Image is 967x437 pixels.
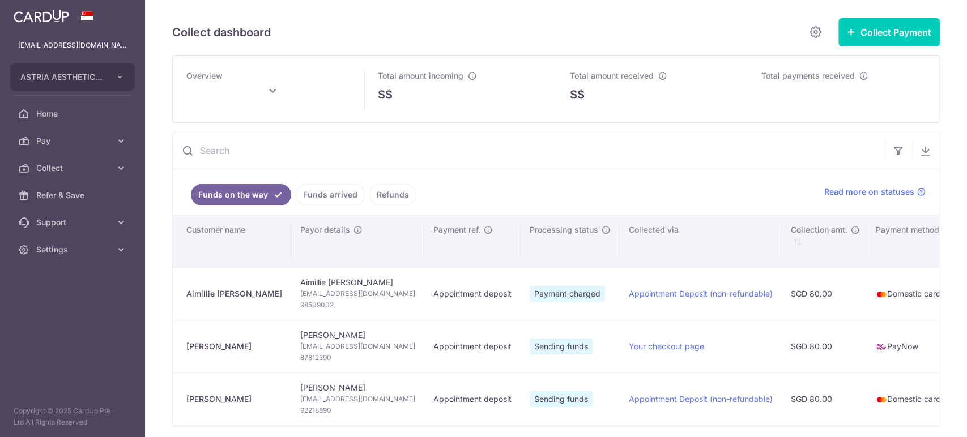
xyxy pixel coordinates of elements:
th: Customer name [173,215,291,267]
span: S$ [570,86,585,103]
a: Refunds [369,184,416,205]
img: paynow-md-4fe65508ce96feda548756c5ee0e473c78d4820b8ea51387c6e4ad89e58a5e61.png [876,341,887,353]
td: [PERSON_NAME] [291,320,424,372]
span: 98509002 [300,299,415,311]
span: Pay [36,135,111,147]
td: Aimillie [PERSON_NAME] [291,267,424,320]
span: Total payments received [761,71,855,80]
td: PayNow [867,320,950,372]
td: SGD 80.00 [782,320,867,372]
span: Read more on statuses [824,186,914,198]
span: Sending funds [530,391,593,407]
a: Your checkout page [629,341,704,351]
th: Collection amt. : activate to sort column ascending [782,215,867,267]
img: CardUp [14,9,69,23]
td: SGD 80.00 [782,372,867,425]
span: Total amount incoming [378,71,463,80]
span: Sending funds [530,339,593,354]
p: [EMAIL_ADDRESS][DOMAIN_NAME] [18,40,127,51]
td: Domestic card [867,267,950,320]
span: Help [25,8,49,18]
div: [PERSON_NAME] [186,393,282,405]
td: Appointment deposit [424,372,521,425]
span: Collect [36,162,111,174]
a: Funds arrived [296,184,365,205]
span: Help [100,8,123,18]
th: Processing status [521,215,620,267]
button: Collect Payment [838,18,940,46]
span: Support [36,217,111,228]
span: Settings [36,244,111,255]
td: Appointment deposit [424,320,521,372]
button: ASTRIA AESTHETICS PTE. LTD. [10,63,135,91]
a: Read more on statuses [824,186,926,198]
span: Payor details [300,224,350,235]
span: Refer & Save [36,190,111,201]
span: Total amount received [570,71,654,80]
a: Appointment Deposit (non-refundable) [629,289,773,298]
span: ASTRIA AESTHETICS PTE. LTD. [20,71,104,83]
span: [EMAIL_ADDRESS][DOMAIN_NAME] [300,393,415,405]
td: SGD 80.00 [782,267,867,320]
img: mastercard-sm-87a3fd1e0bddd137fecb07648320f44c262e2538e7db6024463105ddbc961eb2.png [876,394,887,405]
span: Payment ref. [433,224,480,235]
span: Processing status [530,224,598,235]
th: Payment method [867,215,950,267]
a: Funds on the way [191,184,291,205]
span: Home [36,108,111,119]
th: Collected via [620,215,782,267]
td: Domestic card [867,372,950,425]
span: Collection amt. [791,224,847,235]
input: Search [173,132,885,169]
span: [EMAIL_ADDRESS][DOMAIN_NAME] [300,288,415,299]
span: S$ [378,86,393,103]
img: mastercard-sm-87a3fd1e0bddd137fecb07648320f44c262e2538e7db6024463105ddbc961eb2.png [876,289,887,300]
div: [PERSON_NAME] [186,341,282,352]
td: [PERSON_NAME] [291,372,424,425]
a: Appointment Deposit (non-refundable) [629,394,773,404]
h5: Collect dashboard [172,23,271,41]
span: 87812390 [300,352,415,363]
div: Aimillie [PERSON_NAME] [186,288,282,299]
th: Payor details [291,215,424,267]
th: Payment ref. [424,215,521,267]
span: 92218890 [300,405,415,416]
span: Payment charged [530,286,605,302]
td: Appointment deposit [424,267,521,320]
span: [EMAIL_ADDRESS][DOMAIN_NAME] [300,341,415,352]
span: Overview [186,71,223,80]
